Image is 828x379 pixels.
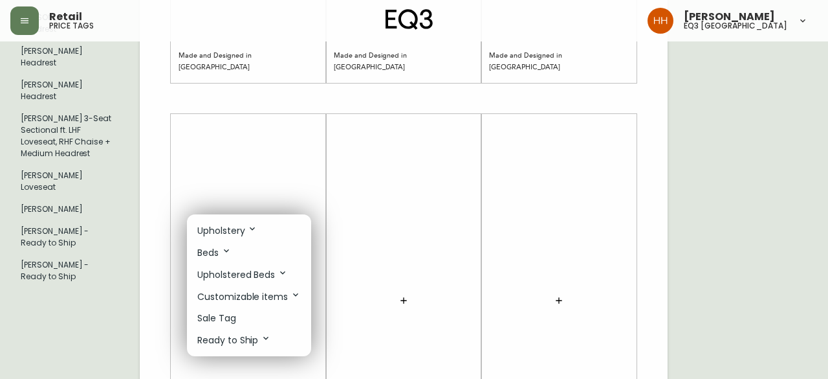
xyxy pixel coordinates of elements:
p: Sale Tag [197,312,236,325]
p: Upholstered Beds [197,268,288,282]
p: Beds [197,246,232,260]
p: Customizable items [197,290,301,304]
p: Ready to Ship [197,333,271,347]
p: Upholstery [197,224,257,238]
